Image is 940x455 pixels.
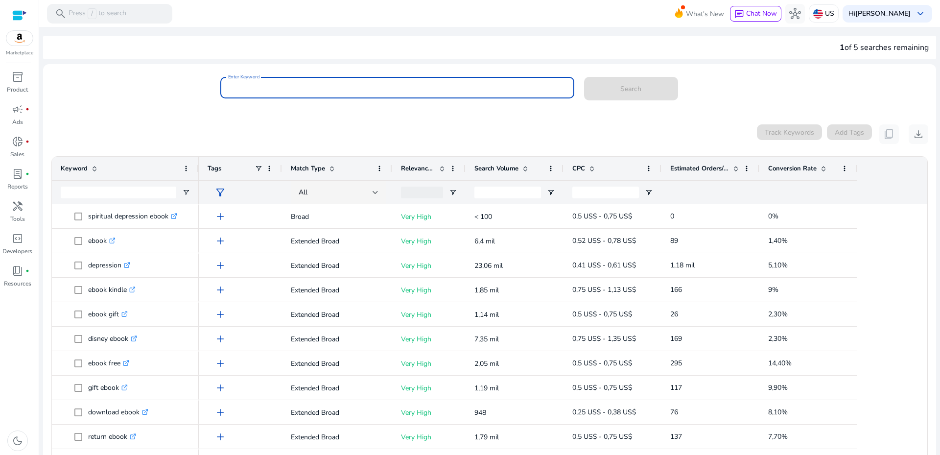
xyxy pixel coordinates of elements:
[291,280,383,300] p: Extended Broad
[474,187,541,198] input: Search Volume Filter Input
[670,407,678,417] span: 76
[670,310,678,319] span: 26
[88,255,130,275] p: depression
[572,236,636,245] span: 0,52 US$ - 0,78 US$
[291,378,383,398] p: Extended Broad
[291,329,383,349] p: Extended Broad
[670,261,695,270] span: 1,18 mil
[214,211,226,222] span: add
[547,189,555,196] button: Open Filter Menu
[913,128,924,140] span: download
[686,5,724,23] span: What's New
[6,31,33,46] img: amazon.svg
[88,378,128,398] p: gift ebook
[572,359,632,368] span: 0,5 US$ - 0,75 US$
[208,164,221,173] span: Tags
[182,189,190,196] button: Open Filter Menu
[214,284,226,296] span: add
[6,49,33,57] p: Marketplace
[88,353,129,373] p: ebook free
[645,189,653,196] button: Open Filter Menu
[10,215,25,223] p: Tools
[813,9,823,19] img: us.svg
[670,383,682,392] span: 117
[768,334,788,343] span: 2,30%
[474,359,499,368] span: 2,05 mil
[474,310,499,319] span: 1,14 mil
[228,73,259,80] mat-label: Enter Keyword
[12,136,23,147] span: donut_small
[214,235,226,247] span: add
[572,212,632,221] span: 0,5 US$ - 0,75 US$
[214,333,226,345] span: add
[401,164,435,173] span: Relevance Score
[291,354,383,374] p: Extended Broad
[670,212,674,221] span: 0
[768,432,788,441] span: 7,70%
[670,432,682,441] span: 137
[88,206,177,226] p: spiritual depression ebook
[299,188,307,197] span: All
[670,164,729,173] span: Estimated Orders/Month
[768,164,817,173] span: Conversion Rate
[88,8,96,19] span: /
[768,310,788,319] span: 2,30%
[291,305,383,325] p: Extended Broad
[214,431,226,443] span: add
[12,103,23,115] span: campaign
[572,334,636,343] span: 0,75 US$ - 1,35 US$
[734,9,744,19] span: chat
[401,329,457,349] p: Very High
[840,42,929,53] div: of 5 searches remaining
[214,309,226,320] span: add
[572,432,632,441] span: 0,5 US$ - 0,75 US$
[25,172,29,176] span: fiber_manual_record
[401,354,457,374] p: Very High
[2,247,32,256] p: Developers
[474,383,499,393] span: 1,19 mil
[88,280,136,300] p: ebook kindle
[768,407,788,417] span: 8,10%
[730,6,781,22] button: chatChat Now
[474,432,499,442] span: 1,79 mil
[214,358,226,369] span: add
[12,71,23,83] span: inventory_2
[12,233,23,244] span: code_blocks
[401,427,457,447] p: Very High
[768,383,788,392] span: 9,90%
[474,261,503,270] span: 23,06 mil
[88,402,148,422] p: download ebook
[670,359,682,368] span: 295
[855,9,911,18] b: [PERSON_NAME]
[572,383,632,392] span: 0,5 US$ - 0,75 US$
[61,164,88,173] span: Keyword
[789,8,801,20] span: hub
[572,164,585,173] span: CPC
[840,42,845,53] span: 1
[12,265,23,277] span: book_4
[768,236,788,245] span: 1,40%
[291,427,383,447] p: Extended Broad
[291,207,383,227] p: Broad
[61,187,176,198] input: Keyword Filter Input
[25,107,29,111] span: fiber_manual_record
[474,212,492,221] span: < 100
[7,85,28,94] p: Product
[88,427,136,447] p: return ebook
[785,4,805,24] button: hub
[55,8,67,20] span: search
[825,5,834,22] p: US
[4,279,31,288] p: Resources
[915,8,926,20] span: keyboard_arrow_down
[25,269,29,273] span: fiber_manual_record
[449,189,457,196] button: Open Filter Menu
[670,334,682,343] span: 169
[88,304,128,324] p: ebook gift
[670,236,678,245] span: 89
[474,286,499,295] span: 1,85 mil
[768,285,778,294] span: 9%
[768,212,778,221] span: 0%
[214,187,226,198] span: filter_alt
[10,150,24,159] p: Sales
[401,305,457,325] p: Very High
